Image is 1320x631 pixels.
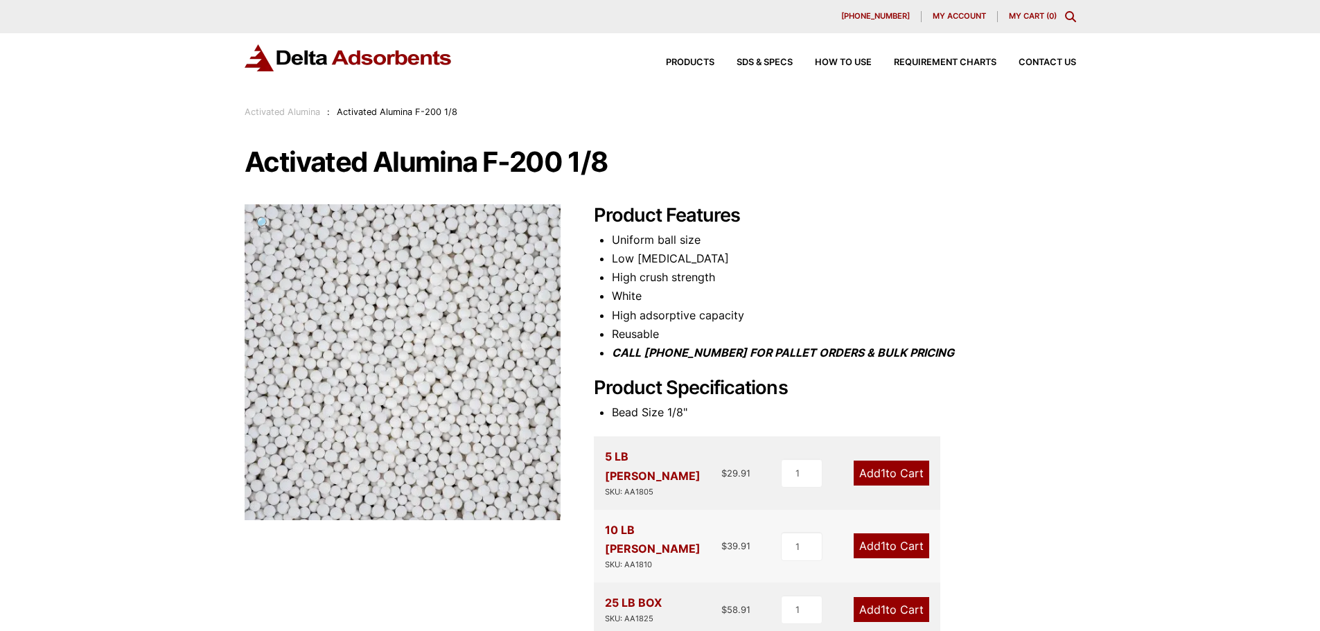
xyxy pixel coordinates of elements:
span: 1 [881,603,886,616]
h2: Product Features [594,204,1076,227]
a: My account [922,11,998,22]
div: 10 LB [PERSON_NAME] [605,521,722,571]
span: $ [721,604,727,615]
bdi: 39.91 [721,540,750,551]
div: SKU: AA1805 [605,486,722,499]
span: How to Use [815,58,872,67]
a: My Cart (0) [1009,11,1057,21]
div: SKU: AA1810 [605,558,722,571]
a: Products [644,58,714,67]
span: SDS & SPECS [737,58,793,67]
span: 0 [1049,11,1054,21]
bdi: 29.91 [721,468,750,479]
a: [PHONE_NUMBER] [830,11,922,22]
a: How to Use [793,58,872,67]
h1: Activated Alumina F-200 1/8 [245,148,1076,177]
div: 25 LB BOX [605,594,662,625]
li: Reusable [612,325,1076,344]
span: My account [933,12,986,20]
a: Add1to Cart [854,533,929,558]
li: High crush strength [612,268,1076,287]
li: White [612,287,1076,305]
img: Delta Adsorbents [245,44,452,71]
div: Toggle Modal Content [1065,11,1076,22]
div: SKU: AA1825 [605,612,662,625]
span: : [327,107,330,117]
span: 1 [881,539,886,553]
a: Activated Alumina F-200 1/8 [245,354,561,368]
li: Low [MEDICAL_DATA] [612,249,1076,268]
span: Products [666,58,714,67]
h2: Product Specifications [594,377,1076,400]
li: Uniform ball size [612,231,1076,249]
a: Requirement Charts [872,58,996,67]
span: Contact Us [1019,58,1076,67]
a: View full-screen image gallery [245,204,283,242]
span: Requirement Charts [894,58,996,67]
bdi: 58.91 [721,604,750,615]
div: 5 LB [PERSON_NAME] [605,447,722,498]
a: Add1to Cart [854,597,929,622]
li: Bead Size 1/8" [612,403,1076,422]
a: Activated Alumina [245,107,320,117]
img: Activated Alumina F-200 1/8 [245,204,561,520]
i: CALL [PHONE_NUMBER] FOR PALLET ORDERS & BULK PRICING [612,346,954,359]
a: Contact Us [996,58,1076,67]
li: High adsorptive capacity [612,306,1076,325]
a: Add1to Cart [854,461,929,486]
span: [PHONE_NUMBER] [841,12,910,20]
span: 🔍 [256,215,272,231]
a: SDS & SPECS [714,58,793,67]
span: 1 [881,466,886,480]
span: $ [721,540,727,551]
span: $ [721,468,727,479]
span: Activated Alumina F-200 1/8 [337,107,457,117]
